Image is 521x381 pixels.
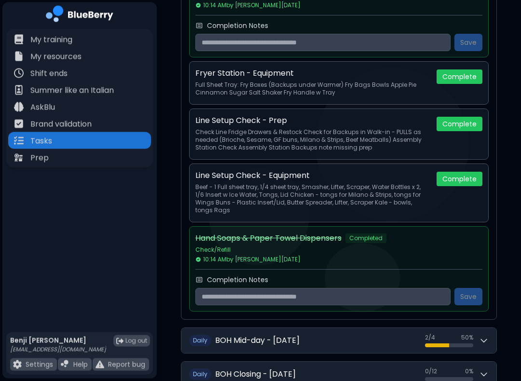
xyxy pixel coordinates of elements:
span: Log out [125,337,147,345]
p: Settings [26,360,53,369]
p: My training [30,34,72,46]
p: Fryer Station - Equipment [195,68,294,80]
span: aily [197,337,207,345]
h2: BOH Mid-day - [DATE] [215,335,300,347]
img: file icon [96,360,104,369]
label: Completion Notes [207,22,268,30]
p: Tasks [30,136,52,147]
span: 2 / 4 [425,334,435,342]
span: D [189,335,211,347]
img: file icon [13,360,22,369]
img: file icon [61,360,69,369]
p: My resources [30,51,82,63]
span: 10:14 AM by [PERSON_NAME][DATE] [195,2,301,10]
button: Complete [437,70,482,84]
p: Benji [PERSON_NAME] [10,336,106,345]
p: Report bug [108,360,145,369]
button: DailyBOH Mid-day - [DATE]2/450% [181,328,496,354]
img: file icon [14,85,24,95]
button: Save [454,288,482,306]
p: Full Sheet Tray: Fry Boxes (Backups under Warmer) Fry Bags Bowls Apple Pie Cinnamon Sugar Salt Sh... [195,82,429,97]
p: [EMAIL_ADDRESS][DOMAIN_NAME] [10,346,106,354]
img: file icon [14,52,24,61]
img: file icon [14,68,24,78]
p: Help [73,360,88,369]
img: logout [116,338,123,345]
span: 0 % [465,368,473,376]
img: file icon [14,102,24,112]
p: Prep [30,152,49,164]
p: Brand validation [30,119,92,130]
span: aily [197,370,207,379]
img: file icon [14,136,24,146]
p: Hand Soaps & Paper Towel Dispensers [195,233,342,245]
p: Line Setup Check - Equipment [195,170,310,182]
span: 50 % [461,334,473,342]
span: 0 / 12 [425,368,437,376]
span: Completed [345,234,386,244]
img: company logo [46,6,113,26]
p: Line Setup Check - Prep [195,115,287,127]
h2: BOH Closing - [DATE] [215,369,296,381]
p: Shift ends [30,68,68,80]
button: Complete [437,117,482,132]
p: Summer like an Italian [30,85,114,96]
p: Check Line Fridge Drawers & Restock Check for Backups in Walk-in - PULLS as needed (Brioche, Sesa... [195,129,429,152]
button: Complete [437,172,482,187]
label: Completion Notes [207,276,268,285]
button: Save [454,34,482,52]
p: Check/Refill [195,246,475,254]
p: AskBlu [30,102,55,113]
img: file icon [14,119,24,129]
img: file icon [14,153,24,163]
span: 10:14 AM by [PERSON_NAME][DATE] [195,256,301,264]
img: file icon [14,35,24,44]
span: D [189,369,211,381]
p: Beef - 1 Full sheet tray, 1/4 sheet tray, Smasher, Lifter, Scraper, Water Bottles x 2, 1/6 Insert... [195,184,429,215]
